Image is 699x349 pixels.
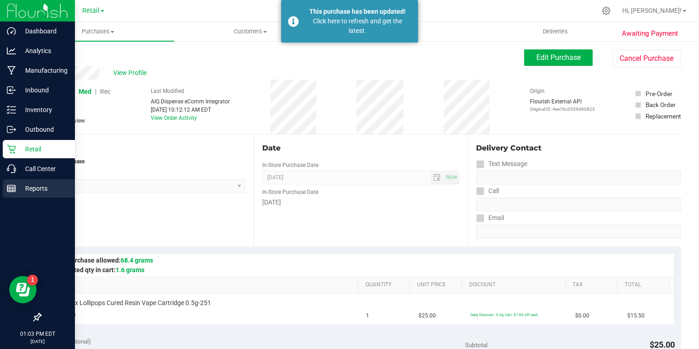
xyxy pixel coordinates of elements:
p: Manufacturing [16,65,71,76]
span: $0.00 [575,311,589,320]
div: Click here to refresh and get the latest. [304,16,411,36]
iframe: Resource center unread badge [27,274,38,285]
span: Hi, [PERSON_NAME]! [622,7,682,14]
input: Format: (999) 999-9999 [476,171,681,184]
iframe: Resource center [9,276,37,303]
span: Purchases [22,27,174,36]
label: Last Modified [151,87,184,95]
button: Edit Purchase [524,49,593,66]
span: Rec [100,88,111,95]
p: Inventory [16,104,71,115]
span: Estimated qty in cart: [54,266,144,274]
p: Inbound [16,85,71,96]
inline-svg: Manufacturing [7,66,16,75]
span: Med [79,88,91,95]
inline-svg: Retail [7,145,16,154]
div: Date [262,143,459,154]
div: Location [40,143,245,154]
span: Rollups x Lollipops Cured Resin Vape Cartridge 0.5g-251 [53,299,211,307]
span: | [95,88,96,95]
span: Max purchase allowed: [54,257,153,264]
div: [DATE] 10:12:12 AM EDT [151,106,230,114]
a: Total [624,281,665,289]
label: Text Message [476,157,527,171]
div: Delivery Contact [476,143,681,154]
a: SKU [54,281,355,289]
label: Call [476,184,499,198]
p: 01:03 PM EDT [4,330,71,338]
span: 1 [366,311,369,320]
span: Daily Discount - 0.5g Cart: $7.00 off each [471,312,538,317]
inline-svg: Analytics [7,46,16,55]
p: Retail [16,144,71,155]
p: Reports [16,183,71,194]
label: In-Store Purchase Date [262,161,318,169]
a: Purchases [22,22,174,41]
span: View Profile [113,68,150,78]
button: Cancel Purchase [612,50,681,67]
inline-svg: Inventory [7,105,16,114]
span: Customers [175,27,326,36]
p: Dashboard [16,26,71,37]
span: Edit Purchase [536,53,581,62]
inline-svg: Call Center [7,164,16,173]
div: [DATE] [262,198,459,207]
a: Deliveries [479,22,631,41]
p: Original ID: 4ee76c3539d90823 [530,106,595,113]
span: Deliveries [530,27,580,36]
input: Format: (999) 999-9999 [476,198,681,211]
inline-svg: Inbound [7,86,16,95]
span: 68.4 grams [121,257,153,264]
a: Discount [469,281,561,289]
p: Analytics [16,45,71,56]
a: Tax [572,281,614,289]
label: Email [476,211,504,225]
div: Replacement [645,112,680,121]
inline-svg: Reports [7,184,16,193]
label: Origin [530,87,545,95]
inline-svg: Dashboard [7,27,16,36]
span: Retail [82,7,100,15]
div: Flourish External API [530,97,595,113]
div: Back Order [645,100,675,109]
a: View Order Activity [151,115,197,121]
span: Subtotal [465,341,487,349]
span: 1.6 grams [116,266,144,274]
div: AIQ Dispense eComm Integrator [151,97,230,106]
p: [DATE] [4,338,71,345]
span: Awaiting Payment [622,28,678,39]
span: $25.00 [418,311,435,320]
a: Quantity [365,281,406,289]
a: Unit Price [417,281,458,289]
div: Manage settings [600,6,612,15]
span: $15.50 [627,311,645,320]
label: In-Store Purchase Date [262,188,318,196]
p: Outbound [16,124,71,135]
div: Pre-Order [645,89,672,98]
p: Call Center [16,163,71,174]
div: This purchase has been updated! [304,7,411,16]
inline-svg: Outbound [7,125,16,134]
a: Customers [174,22,326,41]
